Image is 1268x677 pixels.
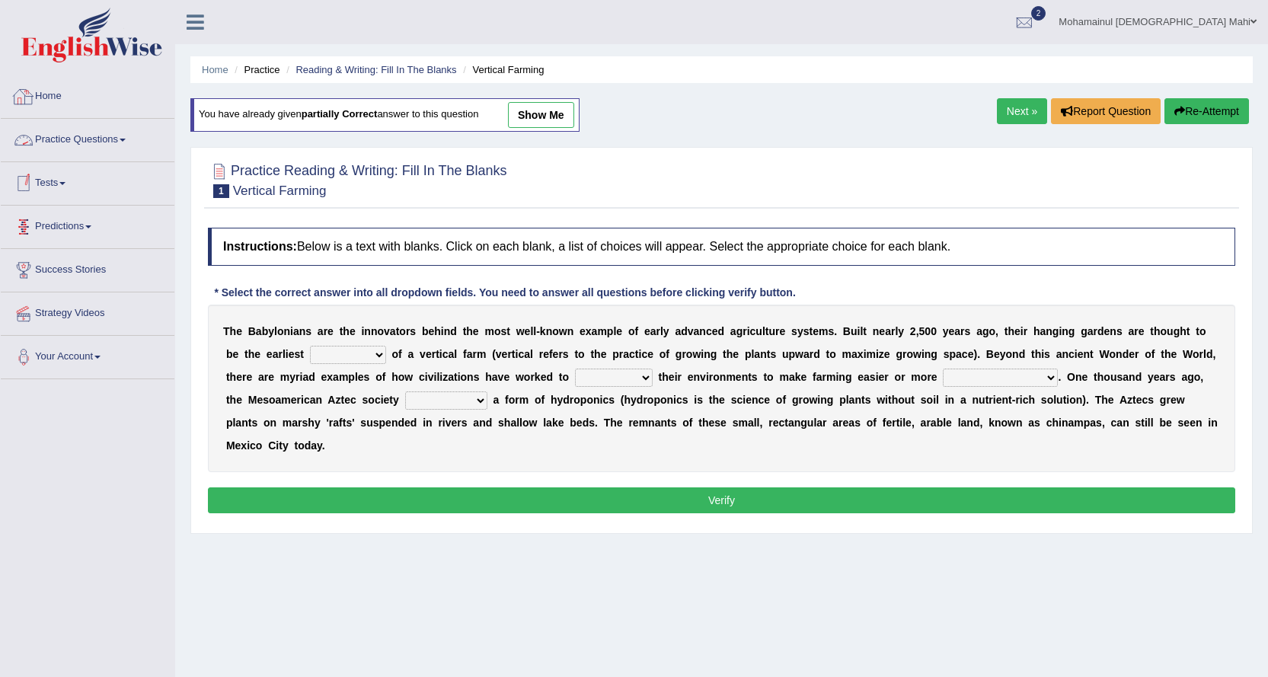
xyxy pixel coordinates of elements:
b: n [1116,348,1123,360]
b: a [256,325,262,337]
b: m [842,348,851,360]
b: f [463,348,467,360]
b: r [743,325,746,337]
button: Verify [208,487,1235,513]
b: p [745,348,752,360]
b: W [1100,348,1110,360]
b: t [590,348,594,360]
b: i [1020,325,1024,337]
b: m [477,348,486,360]
a: Next » [997,98,1047,124]
b: y [1000,348,1006,360]
b: a [650,325,656,337]
b: o [906,348,913,360]
b: n [1110,325,1116,337]
b: v [384,325,390,337]
b: l [860,325,863,337]
b: a [467,348,473,360]
b: t [1196,325,1199,337]
b: i [639,348,642,360]
b: b [422,325,429,337]
b: s [828,325,834,337]
div: * Select the correct answer into all dropdown fields. You need to answer all questions before cli... [208,285,802,301]
b: l [613,325,616,337]
b: t [863,325,867,337]
b: p [789,348,796,360]
b: u [782,348,789,360]
b: e [884,348,890,360]
b: ( [492,348,496,360]
b: e [712,325,718,337]
b: e [994,348,1000,360]
b: f [398,348,402,360]
b: s [791,325,797,337]
b: l [274,325,277,337]
b: g [931,348,937,360]
b: o [829,348,836,360]
b: n [1084,348,1091,360]
b: i [876,348,879,360]
b: g [1052,325,1059,337]
b: t [826,348,830,360]
b: e [580,325,586,337]
a: Your Account [1,336,174,374]
b: partially correct [302,109,378,120]
b: , [995,325,998,337]
b: s [563,348,569,360]
b: t [463,325,467,337]
b: g [982,325,989,337]
b: k [540,325,546,337]
b: h [343,325,350,337]
b: b [226,348,233,360]
b: g [711,348,717,360]
b: o [1161,325,1167,337]
b: i [864,348,867,360]
b: y [268,325,274,337]
b: e [616,325,622,337]
b: s [1044,348,1050,360]
b: r [507,348,511,360]
b: d [718,325,725,337]
b: a [390,325,396,337]
b: n [364,325,371,337]
b: r [558,348,562,360]
b: e [733,348,739,360]
b: r [1134,325,1138,337]
b: p [612,348,619,360]
b: e [236,325,242,337]
b: n [444,325,451,337]
b: l [454,348,457,360]
b: a [623,348,629,360]
b: e [267,348,273,360]
span: 2 [1031,6,1046,21]
b: t [1090,348,1094,360]
b: t [635,348,639,360]
b: l [530,348,533,360]
b: w [559,325,567,337]
b: g [1081,325,1088,337]
b: a [885,325,891,337]
b: d [1123,348,1129,360]
b: u [755,325,762,337]
b: e [327,325,334,337]
b: i [1059,325,1062,337]
b: i [747,325,750,337]
b: r [656,325,660,337]
b: t [512,348,516,360]
b: n [567,325,574,337]
a: Home [202,64,228,75]
b: r [432,348,436,360]
b: e [1014,325,1020,337]
b: t [396,325,400,337]
b: c [629,348,635,360]
b: g [676,348,682,360]
b: c [641,348,647,360]
b: g [896,348,902,360]
b: e [543,348,549,360]
b: u [1167,325,1174,337]
b: 0 [931,325,937,337]
b: v [420,348,426,360]
b: a [1088,325,1094,337]
b: d [813,348,820,360]
h4: Below is a text with blanks. Click on each blank, a list of choices will appear. Select the appro... [208,228,1235,266]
